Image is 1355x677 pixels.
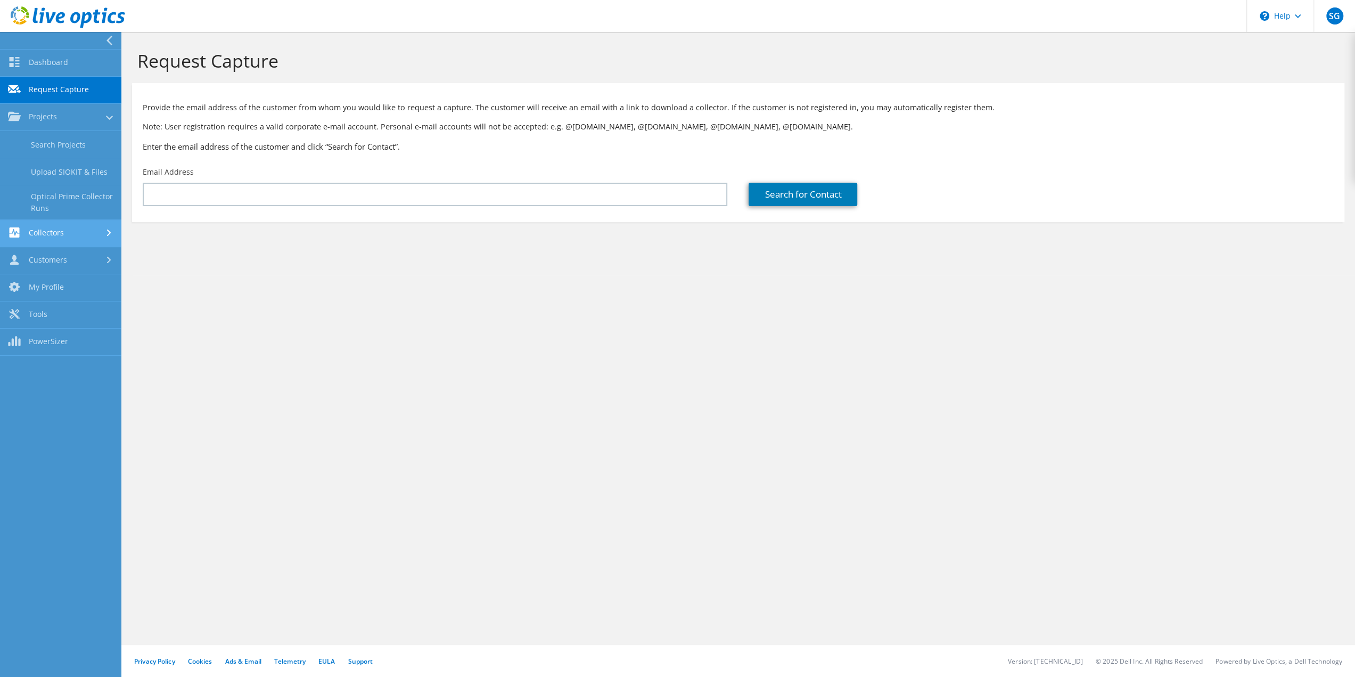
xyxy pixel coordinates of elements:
p: Provide the email address of the customer from whom you would like to request a capture. The cust... [143,102,1334,113]
label: Email Address [143,167,194,177]
a: Search for Contact [749,183,857,206]
a: Ads & Email [225,657,261,666]
svg: \n [1260,11,1269,21]
li: Version: [TECHNICAL_ID] [1008,657,1083,666]
a: EULA [318,657,335,666]
a: Privacy Policy [134,657,175,666]
a: Telemetry [274,657,306,666]
li: Powered by Live Optics, a Dell Technology [1216,657,1342,666]
h1: Request Capture [137,50,1334,72]
a: Cookies [188,657,212,666]
span: SG [1326,7,1343,25]
h3: Enter the email address of the customer and click “Search for Contact”. [143,141,1334,152]
p: Note: User registration requires a valid corporate e-mail account. Personal e-mail accounts will ... [143,121,1334,133]
a: Support [348,657,373,666]
li: © 2025 Dell Inc. All Rights Reserved [1096,657,1203,666]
